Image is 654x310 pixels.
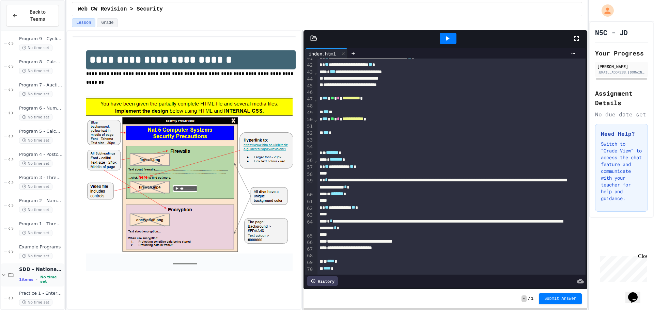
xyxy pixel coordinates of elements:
[305,233,314,240] div: 65
[6,5,59,27] button: Back to Teams
[305,252,314,259] div: 68
[594,3,616,18] div: My Account
[305,62,314,69] div: 42
[19,244,63,250] span: Example Programs
[305,259,314,266] div: 69
[19,105,63,111] span: Program 6 - Number generator
[19,91,52,97] span: No time set
[595,110,648,118] div: No due date set
[19,59,63,65] span: Program 8 - Calculating the atomic weight of [MEDICAL_DATA] (alkanes)
[521,295,527,302] span: -
[19,299,52,306] span: No time set
[19,221,63,227] span: Program 1 - Three in, three out
[314,117,317,122] span: Fold line
[36,277,37,282] span: •
[305,239,314,246] div: 66
[305,205,314,212] div: 62
[544,296,576,301] span: Submit Answer
[539,293,582,304] button: Submit Answer
[597,253,647,282] iframe: chat widget
[19,230,52,236] span: No time set
[305,55,314,62] div: 41
[305,150,314,157] div: 55
[305,266,314,273] div: 70
[595,48,648,58] h2: Your Progress
[305,69,314,76] div: 43
[19,277,33,282] span: 1 items
[305,157,314,164] div: 56
[19,36,63,42] span: Program 9 - Cycling speed
[19,198,63,204] span: Program 2 - Name Swapper
[305,178,314,192] div: 59
[305,212,314,219] div: 63
[305,137,314,144] div: 53
[19,137,52,144] span: No time set
[625,283,647,303] iframe: chat widget
[314,96,317,102] span: Fold line
[305,110,314,116] div: 49
[601,141,642,202] p: Switch to "Grade View" to access the chat feature and communicate with your teacher for help and ...
[305,198,314,205] div: 61
[531,296,533,301] span: 1
[22,9,53,23] span: Back to Teams
[19,45,52,51] span: No time set
[19,291,63,296] span: Practice 1 - Enter Name and Age
[19,160,52,167] span: No time set
[601,130,642,138] h3: Need Help?
[3,3,47,43] div: Chat with us now!Close
[97,18,118,27] button: Grade
[305,96,314,103] div: 47
[305,219,314,233] div: 64
[595,88,648,108] h2: Assignment Details
[305,48,348,59] div: index.html
[19,253,52,259] span: No time set
[19,152,63,158] span: Program 4 - Postcode formatter
[19,68,52,74] span: No time set
[19,114,52,120] span: No time set
[305,171,314,178] div: 58
[305,50,339,57] div: index.html
[305,76,314,83] div: 44
[305,83,314,89] div: 45
[19,183,52,190] span: No time set
[305,89,314,96] div: 46
[307,276,338,286] div: History
[72,18,95,27] button: Lesson
[314,69,317,75] span: Fold line
[305,130,314,137] div: 52
[78,5,163,13] span: Web CW Revision > Security
[597,70,646,75] div: [EMAIL_ADDRESS][DOMAIN_NAME][PERSON_NAME]
[305,164,314,171] div: 57
[19,207,52,213] span: No time set
[19,82,63,88] span: Program 7 - Auction fee
[19,266,63,272] span: SDD - National 4
[305,192,314,198] div: 60
[19,129,63,134] span: Program 5 - Calculate the area of a rectangle
[40,275,63,284] span: No time set
[528,296,530,301] span: /
[595,28,628,37] h1: N5C - JD
[305,246,314,253] div: 67
[305,123,314,130] div: 51
[305,103,314,110] div: 48
[305,144,314,150] div: 54
[597,63,646,69] div: [PERSON_NAME]
[305,116,314,123] div: 50
[314,158,317,163] span: Fold line
[19,175,63,181] span: Program 3 - Three in, Three out (Formatted)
